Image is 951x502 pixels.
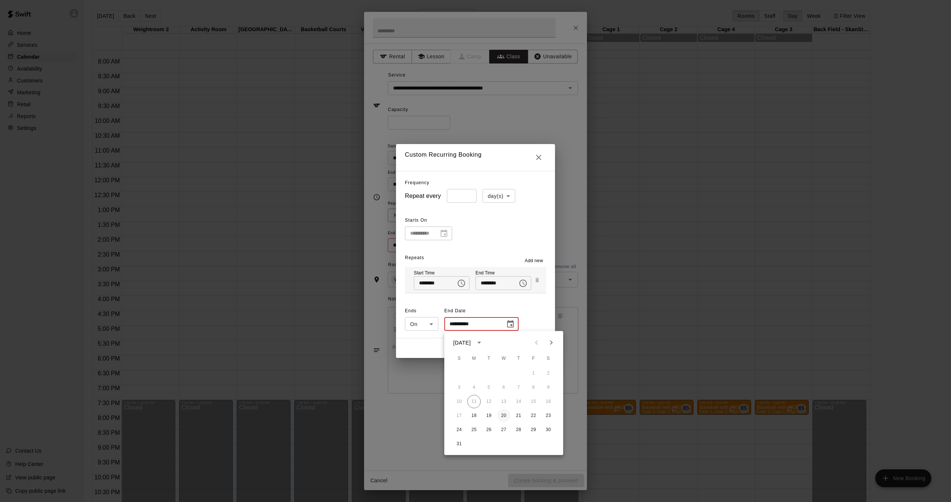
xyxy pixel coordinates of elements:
button: 18 [467,409,481,423]
span: End Date [444,305,519,317]
button: 27 [497,423,510,437]
button: 20 [497,409,510,423]
button: 21 [512,409,525,423]
button: Next month [544,335,559,350]
div: [DATE] [453,339,471,346]
button: Choose time, selected time is 12:45 PM [516,276,530,291]
span: Thursday [512,351,525,366]
span: Monday [467,351,481,366]
p: End Time [475,270,531,276]
h6: Repeat every [405,191,441,201]
span: Add new [525,257,543,265]
button: Choose date [503,317,518,332]
button: calendar view is open, switch to year view [473,336,486,349]
span: Sunday [452,351,466,366]
button: 26 [482,423,496,437]
button: 22 [527,409,540,423]
span: Frequency [405,180,429,185]
button: 24 [452,423,466,437]
p: Start Time [414,270,470,276]
span: Wednesday [497,351,510,366]
button: 30 [542,423,555,437]
span: Ends [405,305,438,317]
button: Close [531,150,546,165]
button: 31 [452,437,466,451]
span: Tuesday [482,351,496,366]
span: Repeats [405,255,424,260]
button: Add new [522,255,546,267]
span: Starts On [405,215,452,226]
button: Choose time, selected time is 11:45 AM [454,276,469,291]
div: day(s) [483,189,515,203]
span: Friday [527,351,540,366]
h2: Custom Recurring Booking [396,144,555,171]
button: 23 [542,409,555,423]
div: On [405,317,438,331]
button: 28 [512,423,525,437]
button: 29 [527,423,540,437]
span: Saturday [542,351,555,366]
button: 19 [482,409,496,423]
button: 25 [467,423,481,437]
